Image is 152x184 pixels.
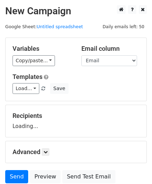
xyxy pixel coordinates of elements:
div: Loading... [13,112,139,130]
a: Send [5,170,28,183]
a: Untitled spreadsheet [37,24,83,29]
a: Copy/paste... [13,55,55,66]
button: Save [50,83,68,94]
a: Daily emails left: 50 [100,24,147,29]
h5: Recipients [13,112,139,120]
a: Templates [13,73,42,80]
a: Send Test Email [62,170,115,183]
h5: Variables [13,45,71,53]
h5: Advanced [13,148,139,156]
a: Preview [30,170,61,183]
h5: Email column [81,45,140,53]
a: Load... [13,83,39,94]
h2: New Campaign [5,5,147,17]
span: Daily emails left: 50 [100,23,147,31]
small: Google Sheet: [5,24,83,29]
